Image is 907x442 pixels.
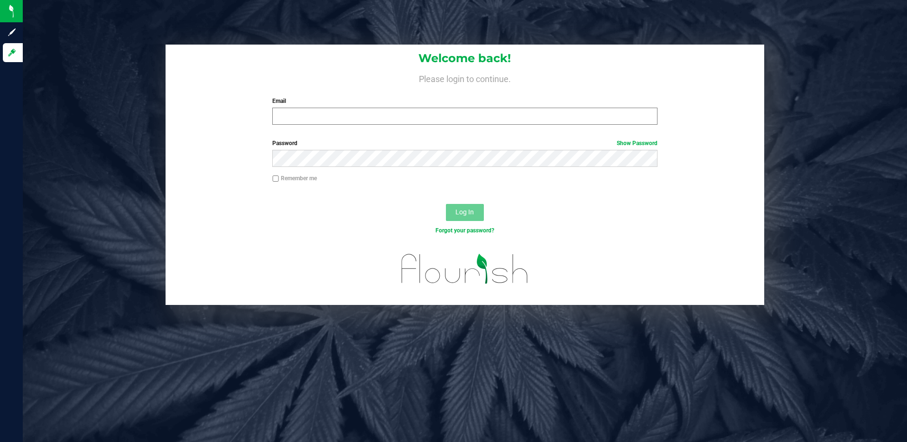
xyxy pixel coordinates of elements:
[166,52,765,64] h1: Welcome back!
[455,208,474,216] span: Log In
[446,204,484,221] button: Log In
[7,28,17,37] inline-svg: Sign up
[7,48,17,57] inline-svg: Log in
[435,227,494,234] a: Forgot your password?
[272,97,657,105] label: Email
[272,175,279,182] input: Remember me
[166,72,765,83] h4: Please login to continue.
[390,245,540,293] img: flourish_logo.svg
[617,140,657,147] a: Show Password
[272,174,317,183] label: Remember me
[272,140,297,147] span: Password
